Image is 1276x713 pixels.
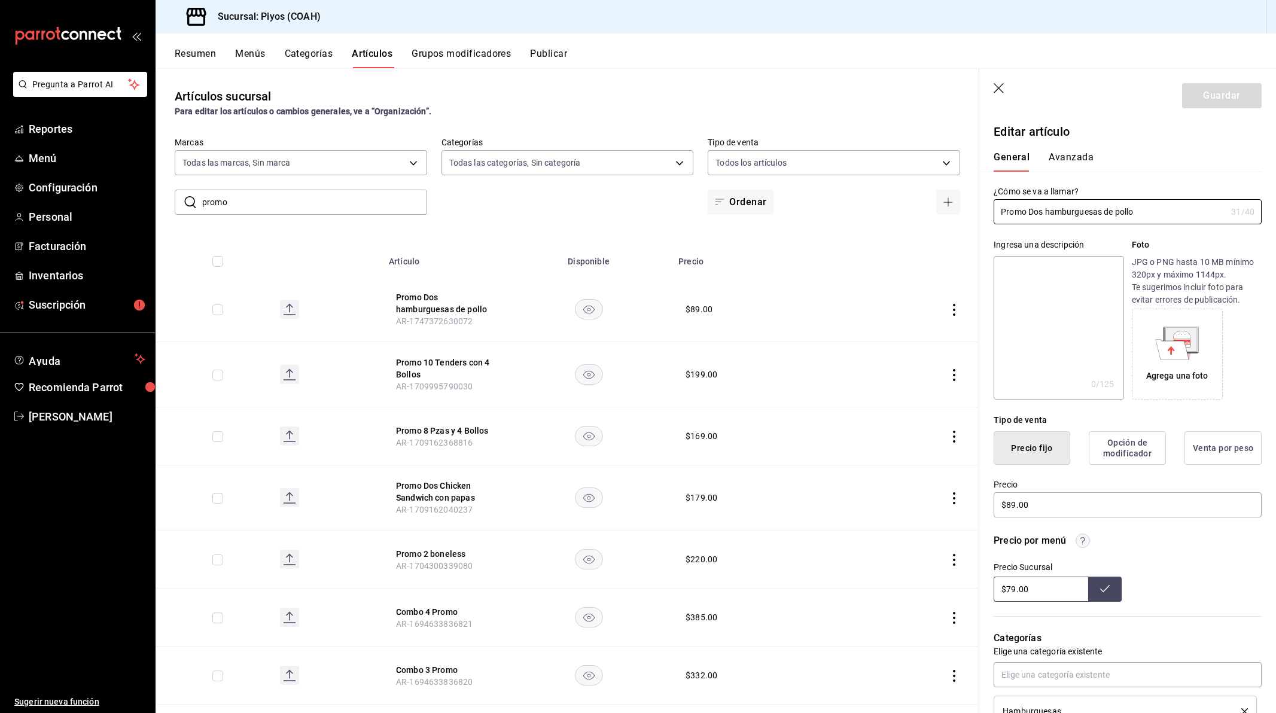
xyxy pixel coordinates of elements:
[1231,206,1254,218] div: 31 /40
[29,238,145,254] span: Facturación
[8,87,147,99] a: Pregunta a Parrot AI
[175,48,216,68] button: Resumen
[686,368,717,380] div: $ 199.00
[441,138,694,147] label: Categorías
[686,553,717,565] div: $ 220.00
[948,431,960,443] button: actions
[994,480,1262,489] label: Precio
[29,409,145,425] span: [PERSON_NAME]
[29,352,130,366] span: Ayuda
[575,549,603,569] button: availability-product
[382,239,506,277] th: Artículo
[396,291,492,315] button: edit-product-location
[396,438,473,447] span: AR-1709162368816
[13,72,147,97] button: Pregunta a Parrot AI
[994,239,1123,251] div: Ingresa una descripción
[671,239,847,277] th: Precio
[686,430,717,442] div: $ 169.00
[29,121,145,137] span: Reportes
[14,696,145,708] span: Sugerir nueva función
[396,606,492,618] button: edit-product-location
[686,611,717,623] div: $ 385.00
[182,157,291,169] span: Todas las marcas, Sin marca
[948,304,960,316] button: actions
[948,369,960,381] button: actions
[235,48,265,68] button: Menús
[575,299,603,319] button: availability-product
[396,677,473,687] span: AR-1694633836820
[396,316,473,326] span: AR-1747372630072
[994,492,1262,517] input: $0.00
[994,431,1070,465] button: Precio fijo
[994,534,1066,548] div: Precio por menú
[175,106,431,116] strong: Para editar los artículos o cambios generales, ve a “Organización”.
[686,492,717,504] div: $ 179.00
[412,48,511,68] button: Grupos modificadores
[1184,431,1262,465] button: Venta por peso
[396,548,492,560] button: edit-product-location
[396,619,473,629] span: AR-1694633836821
[396,425,492,437] button: edit-product-location
[994,151,1030,172] button: General
[1091,378,1114,390] div: 0 /125
[575,665,603,685] button: availability-product
[994,151,1247,172] div: navigation tabs
[175,138,427,147] label: Marcas
[948,554,960,566] button: actions
[29,179,145,196] span: Configuración
[396,382,473,391] span: AR-1709995790030
[29,267,145,284] span: Inventarios
[29,209,145,225] span: Personal
[994,123,1262,141] p: Editar artículo
[575,487,603,508] button: availability-product
[994,631,1262,645] p: Categorías
[32,78,129,91] span: Pregunta a Parrot AI
[29,379,145,395] span: Recomienda Parrot
[530,48,567,68] button: Publicar
[1132,256,1262,306] p: JPG o PNG hasta 10 MB mínimo 320px y máximo 1144px. Te sugerimos incluir foto para evitar errores...
[575,607,603,627] button: availability-product
[285,48,333,68] button: Categorías
[208,10,321,24] h3: Sucursal: Piyos (COAH)
[708,190,773,215] button: Ordenar
[686,669,717,681] div: $ 332.00
[132,31,141,41] button: open_drawer_menu
[994,662,1262,687] input: Elige una categoría existente
[396,505,473,514] span: AR-1709162040237
[29,297,145,313] span: Suscripción
[708,138,960,147] label: Tipo de venta
[686,303,712,315] div: $ 89.00
[994,577,1088,602] input: Sin ajuste
[1089,431,1166,465] button: Opción de modificador
[1049,151,1094,172] button: Avanzada
[29,150,145,166] span: Menú
[994,414,1262,426] div: Tipo de venta
[948,492,960,504] button: actions
[202,190,427,214] input: Buscar artículo
[449,157,581,169] span: Todas las categorías, Sin categoría
[352,48,392,68] button: Artículos
[1132,239,1262,251] p: Foto
[994,187,1262,196] label: ¿Cómo se va a llamar?
[1146,370,1208,382] div: Agrega una foto
[1135,312,1220,397] div: Agrega una foto
[575,364,603,385] button: availability-product
[396,480,492,504] button: edit-product-location
[994,562,1122,572] div: Precio Sucursal
[948,670,960,682] button: actions
[575,426,603,446] button: availability-product
[994,645,1262,657] p: Elige una categoría existente
[506,239,671,277] th: Disponible
[715,157,787,169] span: Todos los artículos
[175,48,1276,68] div: navigation tabs
[948,612,960,624] button: actions
[396,664,492,676] button: edit-product-location
[175,87,271,105] div: Artículos sucursal
[396,561,473,571] span: AR-1704300339080
[396,356,492,380] button: edit-product-location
